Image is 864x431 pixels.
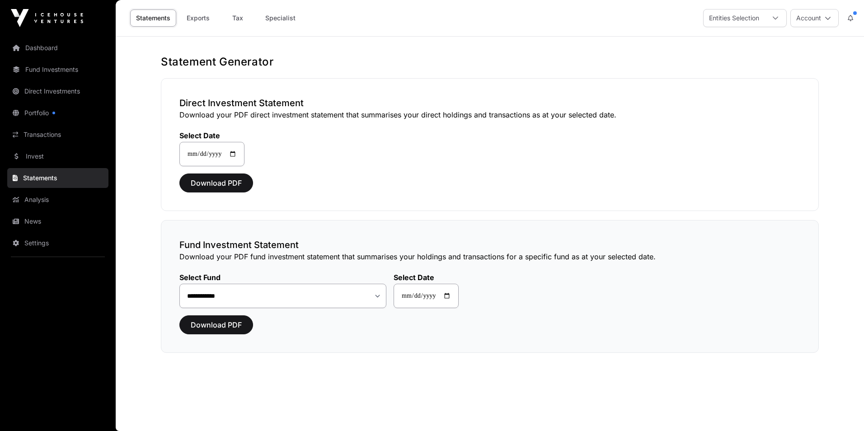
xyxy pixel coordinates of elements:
a: Statements [130,9,176,27]
img: Icehouse Ventures Logo [11,9,83,27]
a: Download PDF [179,324,253,333]
div: Entities Selection [704,9,765,27]
button: Account [790,9,839,27]
h3: Fund Investment Statement [179,239,800,251]
span: Download PDF [191,178,242,188]
a: Direct Investments [7,81,108,101]
button: Download PDF [179,315,253,334]
p: Download your PDF direct investment statement that summarises your direct holdings and transactio... [179,109,800,120]
a: Statements [7,168,108,188]
p: Download your PDF fund investment statement that summarises your holdings and transactions for a ... [179,251,800,262]
h1: Statement Generator [161,55,819,69]
iframe: Chat Widget [819,388,864,431]
a: Invest [7,146,108,166]
h3: Direct Investment Statement [179,97,800,109]
span: Download PDF [191,319,242,330]
label: Select Date [394,273,459,282]
label: Select Fund [179,273,386,282]
a: Analysis [7,190,108,210]
a: Portfolio [7,103,108,123]
label: Select Date [179,131,244,140]
a: Exports [180,9,216,27]
a: Specialist [259,9,301,27]
a: News [7,211,108,231]
button: Download PDF [179,173,253,192]
a: Tax [220,9,256,27]
a: Transactions [7,125,108,145]
a: Fund Investments [7,60,108,80]
a: Download PDF [179,183,253,192]
a: Settings [7,233,108,253]
a: Dashboard [7,38,108,58]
